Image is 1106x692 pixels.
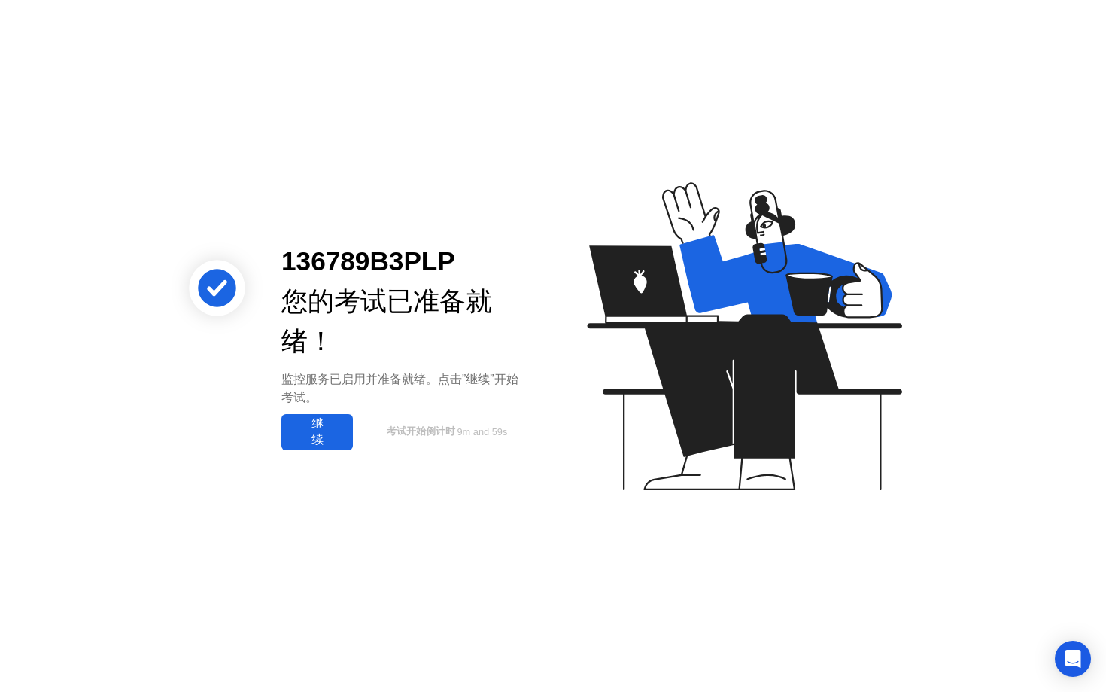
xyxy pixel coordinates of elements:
span: 9m and 59s [457,426,507,437]
div: Open Intercom Messenger [1055,641,1091,677]
div: 您的考试已准备就绪！ [281,282,529,361]
button: 继续 [281,414,353,450]
div: 监控服务已启用并准备就绪。点击”继续”开始考试。 [281,370,529,407]
div: 136789B3PLP [281,242,529,282]
div: 继续 [286,416,348,448]
button: 考试开始倒计时9m and 59s [360,418,529,447]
